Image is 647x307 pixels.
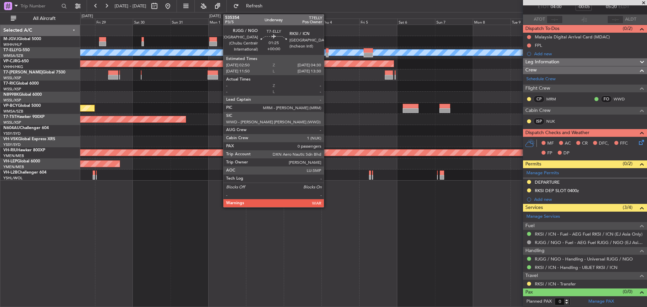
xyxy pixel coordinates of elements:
[3,153,24,158] a: YMEN/MEB
[3,70,42,74] span: T7-[PERSON_NAME]
[588,298,614,305] a: Manage PAX
[565,140,571,147] span: AC
[535,188,579,193] div: RKSI DEP SLOT 0400z
[533,118,545,125] div: ISP
[623,288,633,295] span: (0/0)
[95,19,133,25] div: Fri 29
[18,16,71,21] span: All Aircraft
[3,98,21,103] a: WSSL/XSP
[3,48,30,52] a: T7-ELLYG-550
[3,53,23,58] a: WMSA/SZB
[3,171,47,175] a: VH-L2BChallenger 604
[230,1,271,11] button: Refresh
[599,140,609,147] span: DFC,
[3,37,18,41] span: M-JGVJ
[535,34,610,40] div: Malaysia Digital Arrival Card (MDAC)
[115,3,146,9] span: [DATE] - [DATE]
[171,19,208,25] div: Sun 31
[547,150,552,157] span: FP
[7,13,73,24] button: All Aircraft
[546,96,561,102] a: MRM
[3,159,40,163] a: VH-LEPGlobal 6000
[3,82,39,86] a: T7-RICGlobal 6000
[623,25,633,32] span: (0/2)
[208,19,246,25] div: Mon 1
[3,93,42,97] a: N8998KGlobal 6000
[3,115,17,119] span: T7-TST
[21,1,59,11] input: Trip Number
[546,118,561,124] a: NUK
[209,13,221,19] div: [DATE]
[625,16,636,23] span: ALDT
[525,204,543,212] span: Services
[623,160,633,167] span: (0/2)
[547,140,554,147] span: MF
[526,76,556,83] a: Schedule Crew
[3,64,23,69] a: VHHH/HKG
[511,19,548,25] div: Tue 9
[534,196,644,202] div: Add new
[3,59,17,63] span: VP-CJR
[601,95,612,103] div: FO
[547,16,563,24] input: --:--
[321,19,359,25] div: Thu 4
[623,204,633,211] span: (3/4)
[526,298,552,305] label: Planned PAX
[3,148,17,152] span: VH-RIU
[526,213,560,220] a: Manage Services
[525,222,534,230] span: Fuel
[535,42,542,48] div: FPL
[533,95,545,103] div: CP
[3,75,21,81] a: WSSL/XSP
[535,179,560,185] div: DEPARTURE
[525,272,538,280] span: Travel
[3,115,44,119] a: T7-TSTHawker 900XP
[3,87,21,92] a: WSSL/XSP
[582,140,588,147] span: CR
[525,160,541,168] span: Permits
[240,4,269,8] span: Refresh
[82,13,93,19] div: [DATE]
[525,247,545,255] span: Handling
[3,37,41,41] a: M-JGVJGlobal 5000
[3,48,18,52] span: T7-ELLY
[435,19,473,25] div: Sun 7
[397,19,435,25] div: Sat 6
[535,231,643,237] a: RKSI / ICN - Fuel - AEG Fuel RKSI / ICN (EJ Asia Only)
[246,19,284,25] div: Tue 2
[3,59,29,63] a: VP-CJRG-650
[3,137,18,141] span: VH-VSK
[551,4,561,10] span: 04:00
[359,19,397,25] div: Fri 5
[526,170,559,177] a: Manage Permits
[284,19,321,25] div: Wed 3
[614,96,629,102] a: WWD
[3,82,16,86] span: T7-RIC
[3,137,55,141] a: VH-VSKGlobal Express XRS
[3,131,21,136] a: YSSY/SYD
[534,16,545,23] span: ATOT
[525,107,551,115] span: Cabin Crew
[3,42,22,47] a: WIHH/HLP
[525,25,559,33] span: Dispatch To-Dos
[525,85,550,92] span: Flight Crew
[3,148,45,152] a: VH-RIUHawker 800XP
[3,104,41,108] a: VP-BCYGlobal 5000
[3,142,21,147] a: YSSY/SYD
[3,104,18,108] span: VP-BCY
[525,66,537,74] span: Crew
[535,240,644,245] a: RJGG / NGO - Fuel - AEG Fuel RJGG / NGO (EJ Asia Only)
[3,93,19,97] span: N8998K
[3,164,24,170] a: YMEN/MEB
[3,176,23,181] a: YSHL/WOL
[620,140,628,147] span: FFC
[3,126,49,130] a: N604AUChallenger 604
[3,120,21,125] a: WSSL/XSP
[606,4,617,10] span: 05:20
[3,70,65,74] a: T7-[PERSON_NAME]Global 7500
[525,129,589,137] span: Dispatch Checks and Weather
[133,19,171,25] div: Sat 30
[3,159,17,163] span: VH-LEP
[535,256,633,262] a: RJGG / NGO - Handling - Universal RJGG / NGO
[535,281,576,287] a: RKSI / ICN - Transfer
